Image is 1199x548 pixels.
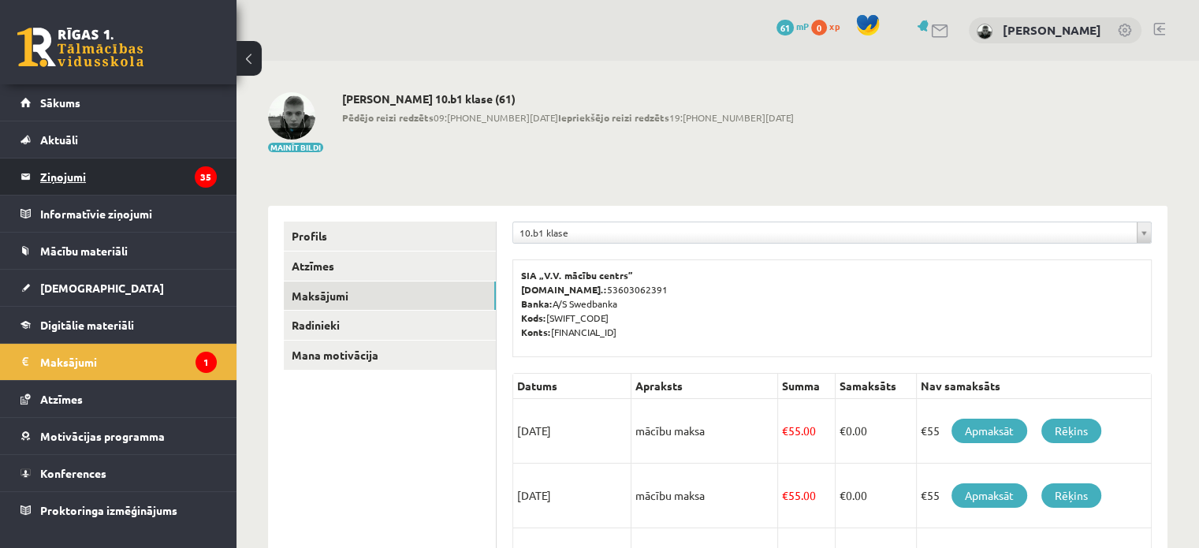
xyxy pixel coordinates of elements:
td: 55.00 [778,399,836,464]
td: mācību maksa [631,399,778,464]
a: Atzīmes [20,381,217,417]
th: Summa [778,374,836,399]
a: Proktoringa izmēģinājums [20,492,217,528]
td: €55 [917,399,1152,464]
i: 1 [195,352,217,373]
span: 10.b1 klase [519,222,1130,243]
h2: [PERSON_NAME] 10.b1 klase (61) [342,92,794,106]
td: 0.00 [836,399,917,464]
a: Rēķins [1041,419,1101,443]
span: Atzīmes [40,392,83,406]
td: [DATE] [513,399,631,464]
a: Rīgas 1. Tālmācības vidusskola [17,28,143,67]
a: Apmaksāt [951,419,1027,443]
b: Iepriekšējo reizi redzēts [558,111,669,124]
a: Informatīvie ziņojumi [20,196,217,232]
button: Mainīt bildi [268,143,323,152]
th: Samaksāts [836,374,917,399]
a: Maksājumi [284,281,496,311]
a: Profils [284,222,496,251]
a: Ziņojumi35 [20,158,217,195]
b: SIA „V.V. mācību centrs” [521,269,634,281]
img: Mārtiņš Balodis [977,24,992,39]
a: Apmaksāt [951,483,1027,508]
a: Konferences [20,455,217,491]
a: Digitālie materiāli [20,307,217,343]
a: [DEMOGRAPHIC_DATA] [20,270,217,306]
legend: Maksājumi [40,344,217,380]
a: Rēķins [1041,483,1101,508]
span: € [782,423,788,438]
span: Proktoringa izmēģinājums [40,503,177,517]
td: 0.00 [836,464,917,528]
span: [DEMOGRAPHIC_DATA] [40,281,164,295]
a: 10.b1 klase [513,222,1151,243]
span: Konferences [40,466,106,480]
a: Atzīmes [284,252,496,281]
b: Banka: [521,297,553,310]
a: 0 xp [811,20,847,32]
a: [PERSON_NAME] [1003,22,1101,38]
a: Radinieki [284,311,496,340]
th: Apraksts [631,374,778,399]
span: € [840,423,846,438]
i: 35 [195,166,217,188]
span: Mācību materiāli [40,244,128,258]
span: mP [796,20,809,32]
td: 55.00 [778,464,836,528]
span: xp [829,20,840,32]
legend: Ziņojumi [40,158,217,195]
span: € [782,488,788,502]
span: Motivācijas programma [40,429,165,443]
th: Datums [513,374,631,399]
span: 0 [811,20,827,35]
legend: Informatīvie ziņojumi [40,196,217,232]
b: [DOMAIN_NAME].: [521,283,607,296]
td: €55 [917,464,1152,528]
td: mācību maksa [631,464,778,528]
b: Pēdējo reizi redzēts [342,111,434,124]
a: Mācību materiāli [20,233,217,269]
a: Mana motivācija [284,341,496,370]
b: Kods: [521,311,546,324]
a: Aktuāli [20,121,217,158]
span: € [840,488,846,502]
span: Digitālie materiāli [40,318,134,332]
span: Sākums [40,95,80,110]
b: Konts: [521,326,551,338]
a: Sākums [20,84,217,121]
span: Aktuāli [40,132,78,147]
p: 53603062391 A/S Swedbanka [SWIFT_CODE] [FINANCIAL_ID] [521,268,1143,339]
th: Nav samaksāts [917,374,1152,399]
a: 61 mP [776,20,809,32]
a: Motivācijas programma [20,418,217,454]
span: 09:[PHONE_NUMBER][DATE] 19:[PHONE_NUMBER][DATE] [342,110,794,125]
td: [DATE] [513,464,631,528]
img: Mārtiņš Balodis [268,92,315,140]
span: 61 [776,20,794,35]
a: Maksājumi1 [20,344,217,380]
